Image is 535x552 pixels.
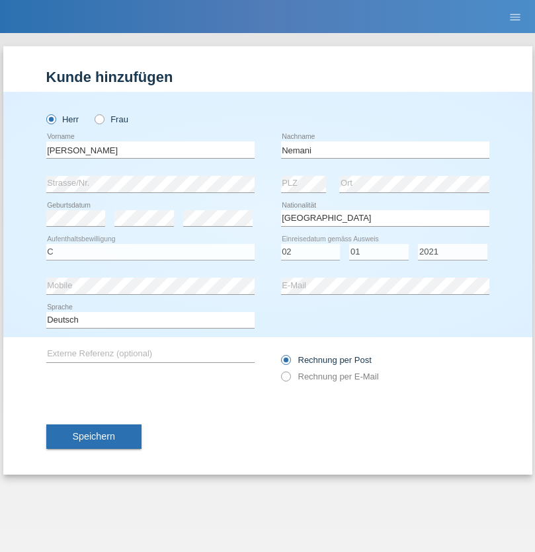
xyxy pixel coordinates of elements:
label: Rechnung per E-Mail [281,372,379,381]
input: Rechnung per E-Mail [281,372,290,388]
span: Speichern [73,431,115,442]
h1: Kunde hinzufügen [46,69,489,85]
button: Speichern [46,424,142,450]
label: Frau [95,114,128,124]
a: menu [502,13,528,20]
label: Herr [46,114,79,124]
input: Rechnung per Post [281,355,290,372]
input: Herr [46,114,55,123]
label: Rechnung per Post [281,355,372,365]
i: menu [509,11,522,24]
input: Frau [95,114,103,123]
